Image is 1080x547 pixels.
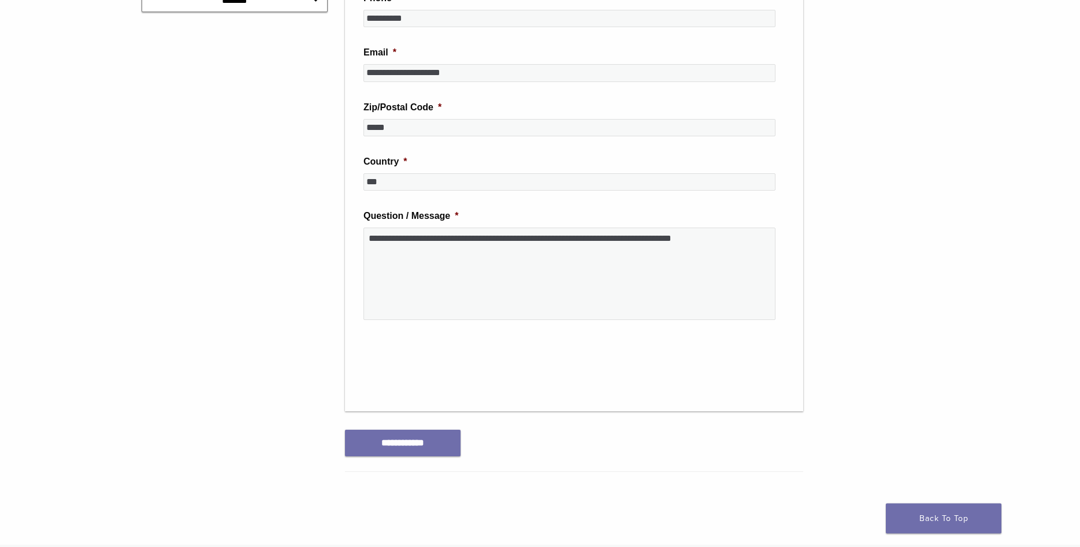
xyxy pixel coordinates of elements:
[363,156,407,168] label: Country
[363,102,441,114] label: Zip/Postal Code
[363,210,459,222] label: Question / Message
[886,504,1001,534] a: Back To Top
[363,338,539,384] iframe: reCAPTCHA
[363,47,396,59] label: Email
